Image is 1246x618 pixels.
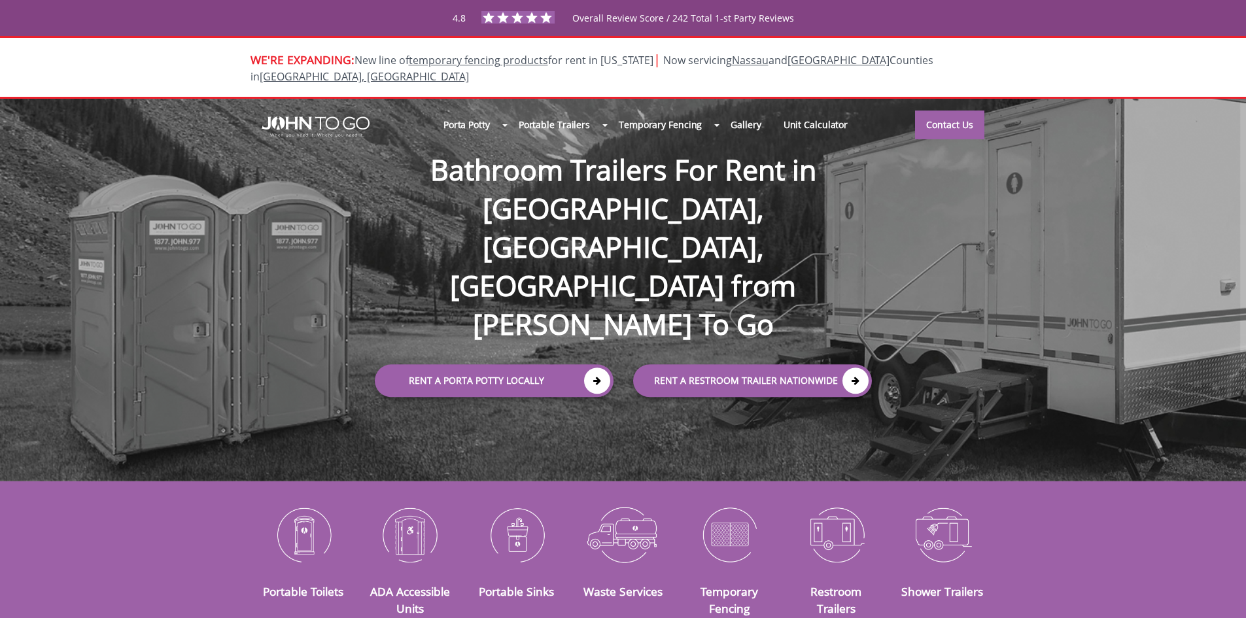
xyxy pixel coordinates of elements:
[719,111,772,139] a: Gallery
[263,583,343,599] a: Portable Toilets
[701,583,758,616] a: Temporary Fencing
[772,111,859,139] a: Unit Calculator
[508,111,601,139] a: Portable Trailers
[473,500,560,568] img: Portable-Sinks-icon_N.png
[479,583,554,599] a: Portable Sinks
[583,583,663,599] a: Waste Services
[362,109,885,344] h1: Bathroom Trailers For Rent in [GEOGRAPHIC_DATA], [GEOGRAPHIC_DATA], [GEOGRAPHIC_DATA] from [PERSO...
[366,500,453,568] img: ADA-Accessible-Units-icon_N.png
[915,111,984,139] a: Contact Us
[370,583,450,616] a: ADA Accessible Units
[580,500,666,568] img: Waste-Services-icon_N.png
[793,500,880,568] img: Restroom-Trailers-icon_N.png
[787,53,890,67] a: [GEOGRAPHIC_DATA]
[260,69,469,84] a: [GEOGRAPHIC_DATA], [GEOGRAPHIC_DATA]
[572,12,794,50] span: Overall Review Score / 242 Total 1-st Party Reviews
[260,500,347,568] img: Portable-Toilets-icon_N.png
[251,53,933,84] span: New line of for rent in [US_STATE]
[432,111,501,139] a: Porta Potty
[901,583,983,599] a: Shower Trailers
[608,111,713,139] a: Temporary Fencing
[810,583,861,616] a: Restroom Trailers
[251,53,933,84] span: Now servicing and Counties in
[732,53,769,67] a: Nassau
[633,365,872,398] a: rent a RESTROOM TRAILER Nationwide
[899,500,986,568] img: Shower-Trailers-icon_N.png
[653,50,661,68] span: |
[409,53,548,67] a: temporary fencing products
[251,52,355,67] span: WE'RE EXPANDING:
[686,500,773,568] img: Temporary-Fencing-cion_N.png
[453,12,466,24] span: 4.8
[375,365,614,398] a: Rent a Porta Potty Locally
[1194,566,1246,618] button: Live Chat
[262,116,370,137] img: JOHN to go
